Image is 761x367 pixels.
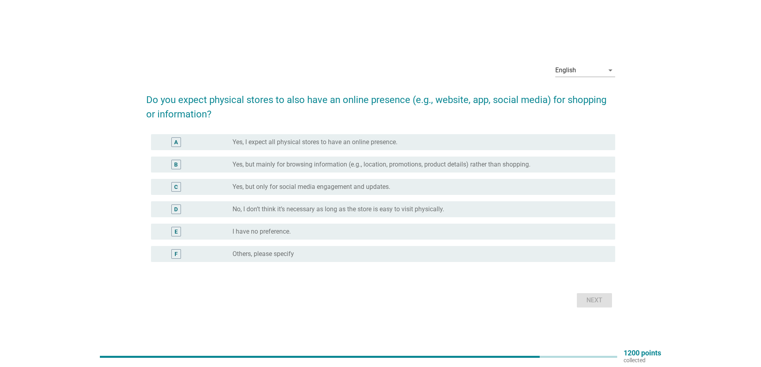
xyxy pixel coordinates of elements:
label: Yes, but only for social media engagement and updates. [232,183,390,191]
div: English [555,67,576,74]
div: F [175,250,178,258]
h2: Do you expect physical stores to also have an online presence (e.g., website, app, social media) ... [146,85,615,121]
p: collected [624,357,661,364]
div: B [174,160,178,169]
label: Others, please specify [232,250,294,258]
label: Yes, but mainly for browsing information (e.g., location, promotions, product details) rather tha... [232,161,531,169]
label: I have no preference. [232,228,291,236]
div: D [174,205,178,213]
i: arrow_drop_down [606,65,615,75]
div: E [175,227,178,236]
div: C [174,183,178,191]
div: A [174,138,178,146]
label: No, I don’t think it’s necessary as long as the store is easy to visit physically. [232,205,444,213]
label: Yes, I expect all physical stores to have an online presence. [232,138,397,146]
p: 1200 points [624,349,661,357]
